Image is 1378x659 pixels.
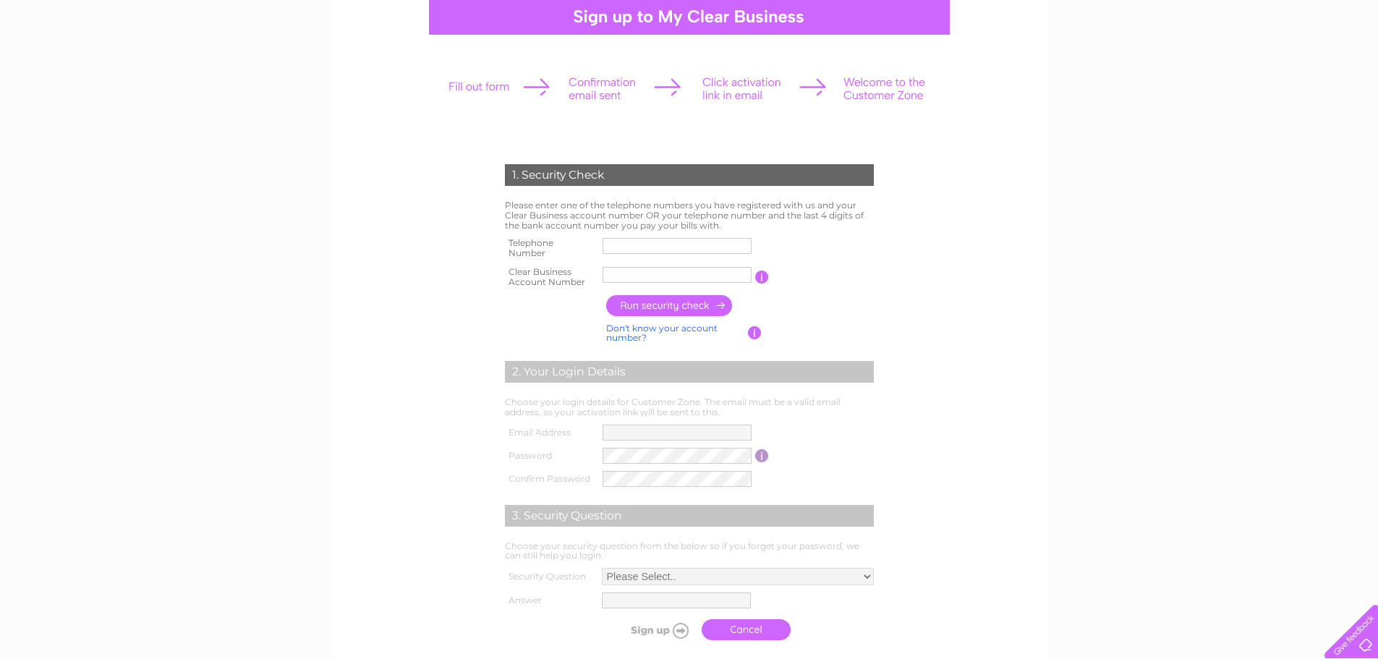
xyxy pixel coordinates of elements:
[501,234,600,263] th: Telephone Number
[501,263,600,292] th: Clear Business Account Number
[501,394,877,421] td: Choose your login details for Customer Zone. The email must be a valid email address, as your act...
[748,326,762,339] input: Information
[501,467,600,490] th: Confirm Password
[702,619,791,640] a: Cancel
[505,505,874,527] div: 3. Security Question
[48,38,122,82] img: logo.png
[501,589,598,612] th: Answer
[1175,61,1203,72] a: Water
[605,620,694,640] input: Submit
[501,444,600,467] th: Password
[1304,61,1325,72] a: Blog
[501,197,877,234] td: Please enter one of the telephone numbers you have registered with us and your Clear Business acc...
[348,8,1032,70] div: Clear Business is a trading name of Verastar Limited (registered in [GEOGRAPHIC_DATA] No. 3667643...
[755,449,769,462] input: Information
[505,164,874,186] div: 1. Security Check
[1252,61,1296,72] a: Telecoms
[505,361,874,383] div: 2. Your Login Details
[1105,7,1205,25] a: 0333 014 3131
[1334,61,1369,72] a: Contact
[501,564,598,589] th: Security Question
[606,323,718,344] a: Don't know your account number?
[501,537,877,565] td: Choose your security question from the below so if you forget your password, we can still help yo...
[755,271,769,284] input: Information
[1212,61,1243,72] a: Energy
[501,421,600,444] th: Email Address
